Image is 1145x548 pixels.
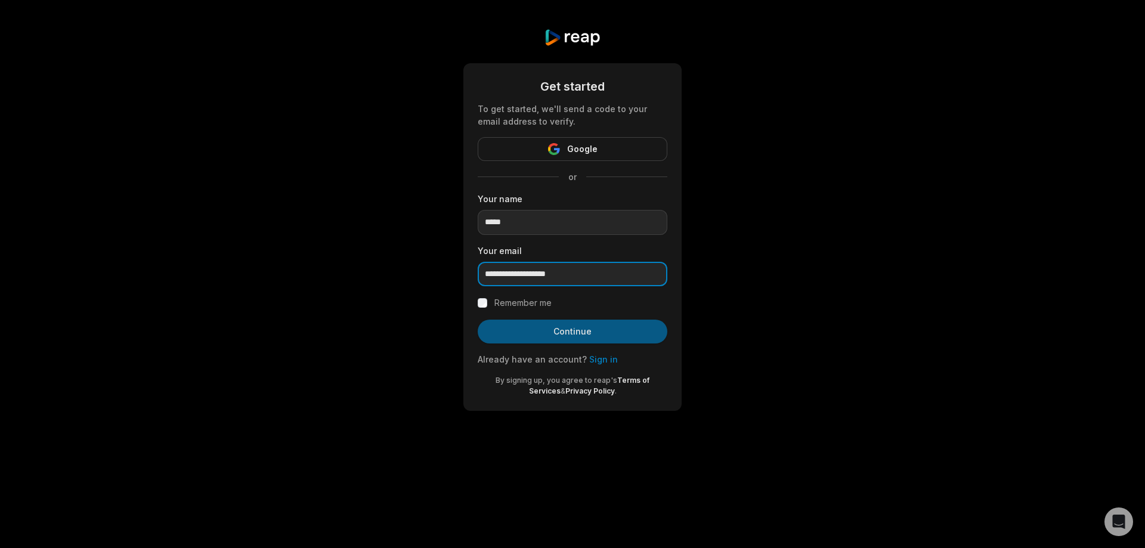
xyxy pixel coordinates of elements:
[478,78,667,95] div: Get started
[478,193,667,205] label: Your name
[478,354,587,364] span: Already have an account?
[478,244,667,257] label: Your email
[478,103,667,128] div: To get started, we'll send a code to your email address to verify.
[559,171,586,183] span: or
[561,386,565,395] span: &
[615,386,617,395] span: .
[567,142,598,156] span: Google
[494,296,552,310] label: Remember me
[589,354,618,364] a: Sign in
[544,29,601,47] img: reap
[1104,507,1133,536] div: Open Intercom Messenger
[478,137,667,161] button: Google
[496,376,617,385] span: By signing up, you agree to reap's
[478,320,667,343] button: Continue
[565,386,615,395] a: Privacy Policy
